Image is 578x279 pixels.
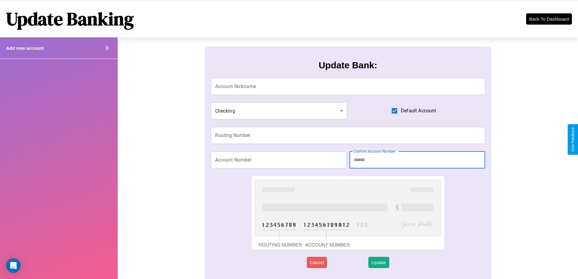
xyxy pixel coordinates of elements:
[307,257,327,268] button: Cancel
[319,60,377,70] h3: Update Bank:
[211,102,347,119] div: Checking
[571,127,575,152] div: Give Feedback
[6,258,21,273] div: Open Intercom Messenger
[252,176,444,250] img: check
[368,257,389,268] button: Update
[401,107,436,114] span: Default Account
[354,149,395,154] label: Confirm Account Number
[6,46,44,51] h4: Add new account
[6,6,134,31] h1: Update Banking
[526,13,572,25] button: Back To Dashboard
